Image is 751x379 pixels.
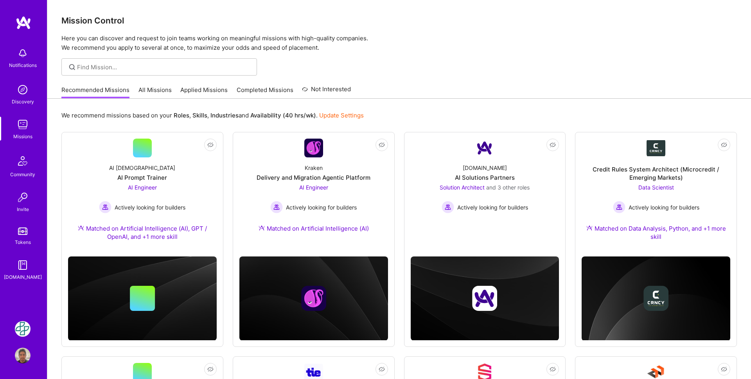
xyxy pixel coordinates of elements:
img: cover [582,256,730,341]
span: Actively looking for builders [457,203,528,211]
i: icon EyeClosed [379,142,385,148]
span: Actively looking for builders [629,203,699,211]
a: Counter Health: Team for Counter Health [13,321,32,337]
a: Recommended Missions [61,86,129,99]
a: Company LogoCredit Rules System Architect (Microcredit / Emerging Markets)Data Scientist Actively... [582,139,730,250]
span: Data Scientist [638,184,674,191]
img: cover [239,256,388,341]
img: Actively looking for builders [99,201,111,213]
span: Actively looking for builders [115,203,185,211]
img: Company logo [643,286,668,311]
span: Solution Architect [440,184,485,191]
i: icon EyeClosed [207,366,214,372]
img: tokens [18,227,27,235]
img: logo [16,16,31,30]
div: Credit Rules System Architect (Microcredit / Emerging Markets) [582,165,730,182]
img: Company logo [472,286,497,311]
img: Ateam Purple Icon [259,225,265,231]
div: AI Solutions Partners [455,173,515,182]
img: discovery [15,82,31,97]
div: Invite [17,205,29,213]
div: AI [DEMOGRAPHIC_DATA] [109,164,175,172]
b: Roles [174,112,189,119]
span: AI Engineer [128,184,157,191]
a: Applied Missions [180,86,228,99]
input: Find Mission... [77,63,251,71]
b: Skills [192,112,207,119]
img: Company Logo [647,140,665,156]
div: Matched on Data Analysis, Python, and +1 more skill [582,224,730,241]
p: Here you can discover and request to join teams working on meaningful missions with high-quality ... [61,34,737,52]
img: Company logo [301,286,326,311]
div: Kraken [305,164,323,172]
img: Actively looking for builders [442,201,454,213]
div: Notifications [9,61,37,69]
div: Delivery and Migration Agentic Platform [257,173,370,182]
img: teamwork [15,117,31,132]
img: Community [13,152,32,170]
div: Community [10,170,35,179]
a: All Missions [138,86,172,99]
img: Actively looking for builders [270,201,283,213]
b: Industries [210,112,239,119]
img: guide book [15,257,31,273]
img: bell [15,45,31,61]
span: and 3 other roles [486,184,530,191]
div: Matched on Artificial Intelligence (AI) [259,224,369,233]
div: Discovery [12,97,34,106]
img: User Avatar [15,348,31,363]
i: icon EyeClosed [721,142,727,148]
i: icon EyeClosed [379,366,385,372]
a: User Avatar [13,348,32,363]
span: Actively looking for builders [286,203,357,211]
h3: Mission Control [61,16,737,25]
img: cover [411,256,559,341]
img: Invite [15,189,31,205]
img: cover [68,256,217,341]
p: We recommend missions based on your , , and . [61,111,364,119]
i: icon SearchGrey [68,63,77,72]
a: Company Logo[DOMAIN_NAME]AI Solutions PartnersSolution Architect and 3 other rolesActively lookin... [411,139,559,236]
i: icon EyeClosed [550,142,556,148]
b: Availability (40 hrs/wk) [250,112,316,119]
div: Tokens [15,238,31,246]
div: Matched on Artificial Intelligence (AI), GPT / OpenAI, and +1 more skill [68,224,217,241]
i: icon EyeClosed [550,366,556,372]
i: icon EyeClosed [721,366,727,372]
a: Company LogoKrakenDelivery and Migration Agentic PlatformAI Engineer Actively looking for builder... [239,139,388,242]
img: Counter Health: Team for Counter Health [15,321,31,337]
div: AI Prompt Trainer [117,173,167,182]
img: Company Logo [304,139,323,157]
span: AI Engineer [299,184,328,191]
img: Ateam Purple Icon [586,225,593,231]
div: Missions [13,132,32,141]
i: icon EyeClosed [207,142,214,148]
div: [DOMAIN_NAME] [4,273,42,281]
img: Actively looking for builders [613,201,625,213]
a: Completed Missions [237,86,293,99]
a: Update Settings [319,112,364,119]
a: AI [DEMOGRAPHIC_DATA]AI Prompt TrainerAI Engineer Actively looking for buildersActively looking f... [68,139,217,250]
img: Ateam Purple Icon [78,225,84,231]
a: Not Interested [302,85,351,99]
img: Company Logo [475,139,494,157]
div: [DOMAIN_NAME] [463,164,507,172]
